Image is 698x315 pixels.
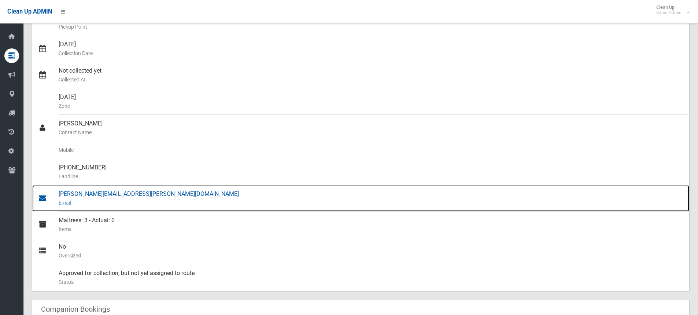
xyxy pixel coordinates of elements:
small: Email [59,198,683,207]
small: Oversized [59,251,683,260]
div: [PERSON_NAME] [59,115,683,141]
small: Items [59,225,683,234]
div: No [59,238,683,264]
span: Clean Up [653,4,689,15]
div: Not collected yet [59,62,683,88]
div: [PERSON_NAME][EMAIL_ADDRESS][PERSON_NAME][DOMAIN_NAME] [59,185,683,212]
small: Super Admin [656,10,682,15]
div: [DATE] [59,36,683,62]
small: Status [59,278,683,286]
small: Mobile [59,146,683,154]
div: Approved for collection, but not yet assigned to route [59,264,683,291]
div: Mattress: 3 - Actual: 0 [59,212,683,238]
div: [PHONE_NUMBER] [59,159,683,185]
small: Pickup Point [59,22,683,31]
small: Landline [59,172,683,181]
a: [PERSON_NAME][EMAIL_ADDRESS][PERSON_NAME][DOMAIN_NAME]Email [32,185,689,212]
small: Collected At [59,75,683,84]
small: Collection Date [59,49,683,58]
div: [DATE] [59,88,683,115]
small: Contact Name [59,128,683,137]
small: Zone [59,102,683,110]
span: Clean Up ADMIN [7,8,52,15]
